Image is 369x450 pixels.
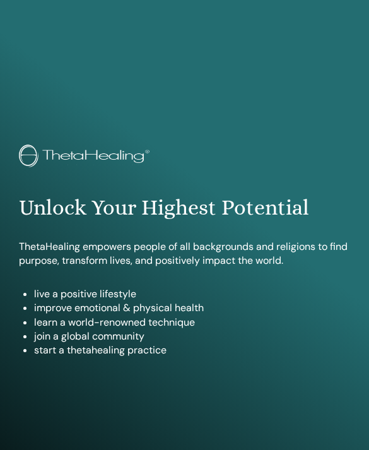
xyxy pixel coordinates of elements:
[34,301,350,315] li: improve emotional & physical health
[34,316,350,329] li: learn a world-renowned technique
[19,240,350,268] p: ThetaHealing empowers people of all backgrounds and religions to find purpose, transform lives, a...
[19,195,350,221] h1: Unlock Your Highest Potential
[34,329,350,343] li: join a global community
[34,343,350,357] li: start a thetahealing practice
[34,287,350,301] li: live a positive lifestyle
